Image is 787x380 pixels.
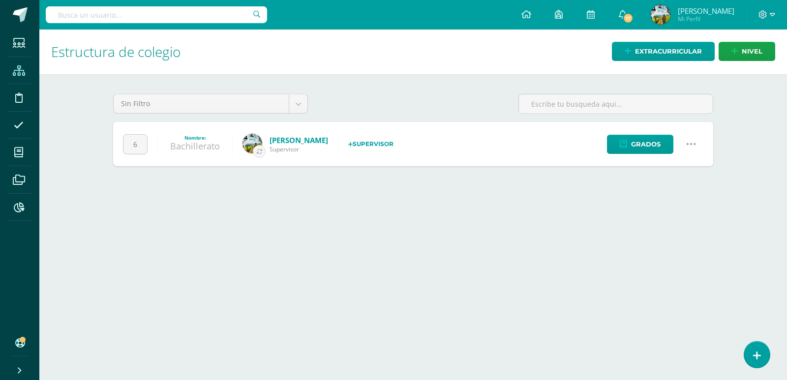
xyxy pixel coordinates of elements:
[121,94,281,113] span: Sin Filtro
[719,42,775,61] a: nivel
[170,140,220,152] a: Bachillerato
[270,145,328,153] span: Supervisor
[631,135,661,153] span: Grados
[348,140,393,147] strong: Supervisor
[242,134,262,153] img: a257b9d1af4285118f73fe144f089b76.png
[678,15,734,23] span: Mi Perfil
[678,6,734,16] span: [PERSON_NAME]
[51,42,181,61] span: Estructura de colegio
[46,6,267,23] input: Busca un usuario...
[742,42,762,60] span: nivel
[114,94,307,113] a: Sin Filtro
[635,42,702,60] span: Extracurricular
[612,42,715,61] a: Extracurricular
[519,94,713,114] input: Escribe tu busqueda aqui...
[651,5,670,25] img: 68dc05d322f312bf24d9602efa4c3a00.png
[623,13,634,24] span: 17
[184,134,206,141] strong: Nombre:
[607,135,673,154] a: Grados
[270,135,328,145] a: [PERSON_NAME]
